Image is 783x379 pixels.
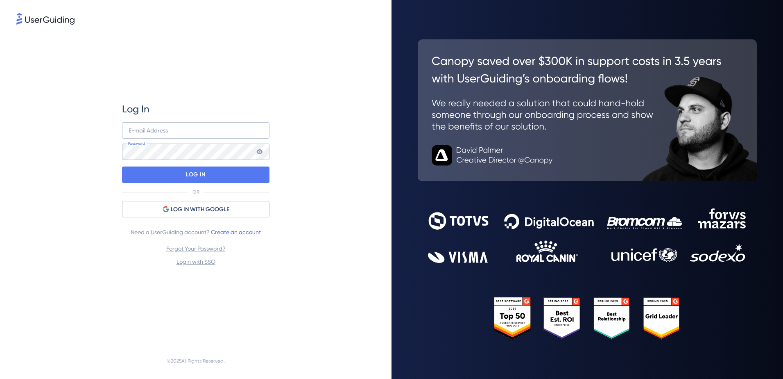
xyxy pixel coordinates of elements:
[166,245,226,252] a: Forgot Your Password?
[418,39,757,181] img: 26c0aa7c25a843aed4baddd2b5e0fa68.svg
[167,356,225,366] span: © 2025 All Rights Reserved.
[16,13,75,25] img: 8faab4ba6bc7696a72372aa768b0286c.svg
[494,297,680,340] img: 25303e33045975176eb484905ab012ff.svg
[122,103,149,116] span: Log In
[192,189,199,195] p: OR
[131,227,261,237] span: Need a UserGuiding account?
[186,168,205,181] p: LOG IN
[211,229,261,235] a: Create an account
[177,258,215,265] a: Login with SSO
[428,208,747,263] img: 9302ce2ac39453076f5bc0f2f2ca889b.svg
[171,205,229,215] span: LOG IN WITH GOOGLE
[122,122,269,139] input: example@company.com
